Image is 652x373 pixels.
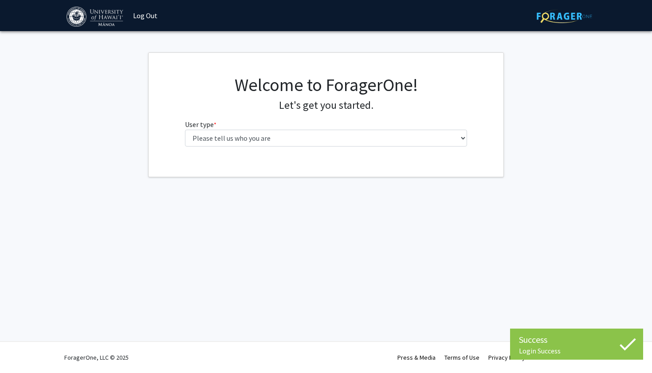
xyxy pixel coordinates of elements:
[185,99,467,112] h4: Let's get you started.
[488,353,525,361] a: Privacy Policy
[444,353,479,361] a: Terms of Use
[7,333,38,366] iframe: Chat
[185,74,467,95] h1: Welcome to ForagerOne!
[397,353,436,361] a: Press & Media
[519,346,634,355] div: Login Success
[185,119,216,130] label: User type
[64,342,129,373] div: ForagerOne, LLC © 2025
[519,333,634,346] div: Success
[67,7,125,27] img: University of Hawaiʻi at Mānoa Logo
[537,9,592,23] img: ForagerOne Logo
